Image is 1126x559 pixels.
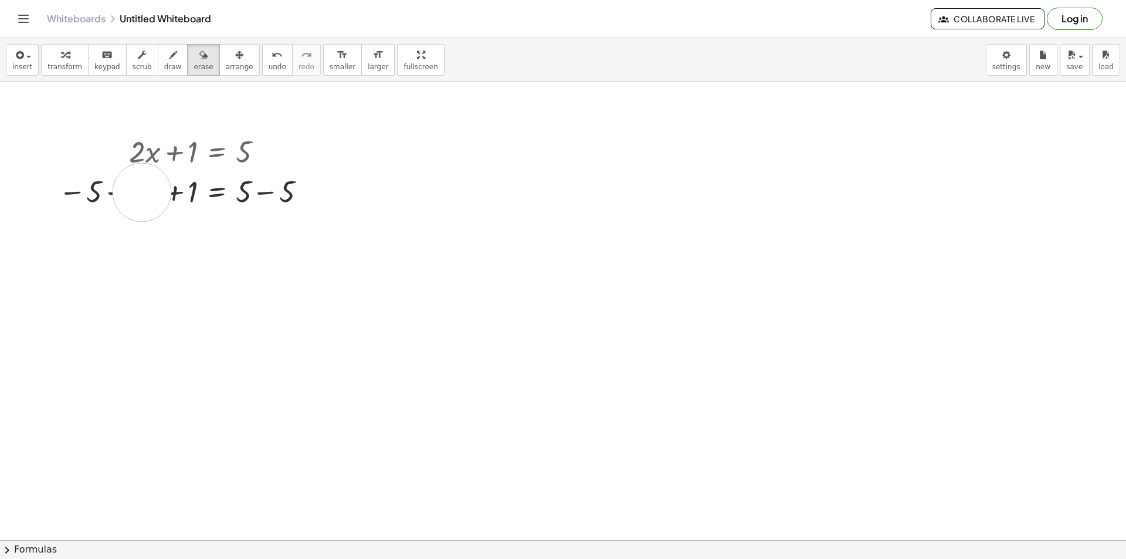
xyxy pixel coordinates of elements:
button: draw [158,44,188,76]
button: scrub [126,44,158,76]
button: transform [41,44,89,76]
span: draw [164,63,182,71]
button: insert [6,44,39,76]
span: scrub [133,63,152,71]
button: format_sizesmaller [323,44,362,76]
i: format_size [372,48,384,62]
span: Collaborate Live [941,13,1035,24]
span: transform [48,63,82,71]
span: save [1066,63,1083,71]
i: keyboard [101,48,113,62]
button: Toggle navigation [14,9,33,28]
button: format_sizelarger [361,44,395,76]
i: format_size [337,48,348,62]
button: load [1092,44,1120,76]
button: redoredo [292,44,321,76]
button: fullscreen [397,44,444,76]
span: settings [992,63,1020,71]
span: redo [299,63,314,71]
button: erase [187,44,219,76]
span: new [1036,63,1050,71]
span: erase [194,63,213,71]
i: undo [272,48,283,62]
a: Whiteboards [47,13,106,25]
span: fullscreen [403,63,437,71]
button: new [1029,44,1057,76]
span: arrange [226,63,253,71]
button: save [1060,44,1090,76]
button: undoundo [262,44,293,76]
span: undo [269,63,286,71]
span: larger [368,63,388,71]
button: Log in [1047,8,1103,30]
span: smaller [330,63,355,71]
button: Collaborate Live [931,8,1044,29]
button: keyboardkeypad [88,44,127,76]
i: redo [301,48,312,62]
span: insert [12,63,32,71]
span: keypad [94,63,120,71]
button: settings [986,44,1027,76]
button: arrange [219,44,260,76]
span: load [1098,63,1114,71]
